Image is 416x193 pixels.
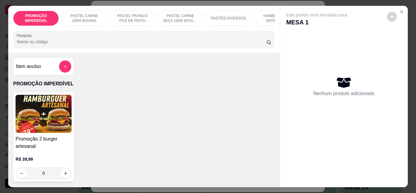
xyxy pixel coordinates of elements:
[59,60,71,73] button: add-separate-item
[17,39,266,45] input: Pesquisa
[163,13,198,23] p: PASTEL CARNE SECA 100% BOVINA DESFIADA
[387,12,397,22] button: decrease-product-quantity
[16,156,72,162] p: R$ 39,99
[286,18,347,27] p: MESA 1
[286,12,347,18] p: Este pedido será vinculado para
[115,13,150,23] p: PASTEL FRANGO FILÉ DE PEITO DESFIADO
[17,33,34,38] label: Pesquisa
[18,13,54,23] p: PROMOÇÃO IMPERDÍVEL
[313,90,375,97] p: Nenhum produto adicionado
[13,80,275,88] p: PROMOÇÃO IMPERDÍVEL
[397,7,407,17] button: Close
[16,63,41,70] h4: Item avulso
[16,95,72,133] img: product-image
[16,135,72,150] h4: Promoção 2 burger artesanal
[259,13,294,23] p: HAMBÚRGUER ARTESANAL
[211,16,246,21] p: PASTÉIS DIVERSOS
[66,13,102,23] p: PASTEL CARNE 100% BOVINA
